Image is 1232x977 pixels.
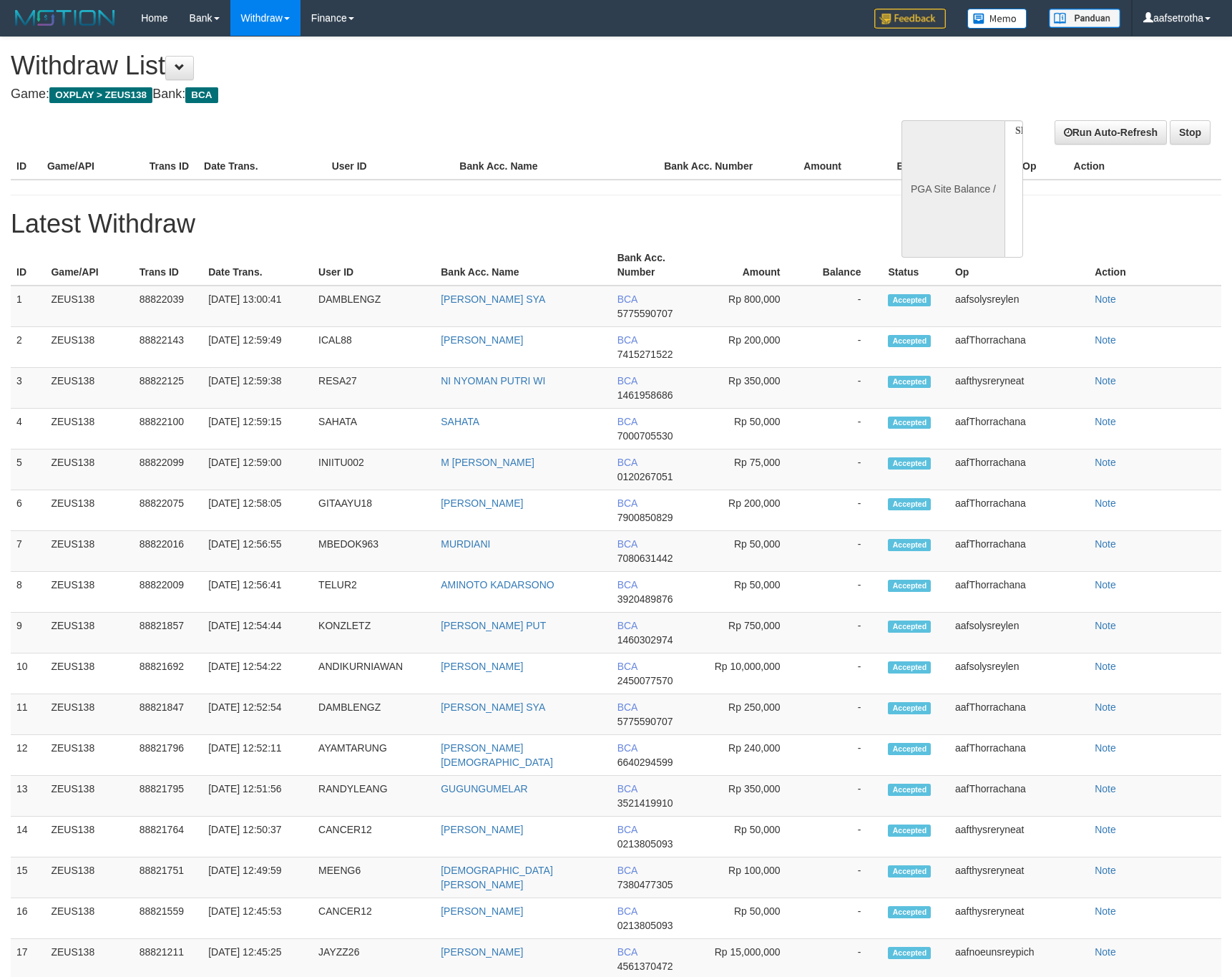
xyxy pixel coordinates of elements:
a: GUGUNGUMELAR [441,783,527,794]
a: Note [1095,457,1116,468]
td: ZEUS138 [45,898,133,939]
td: ZEUS138 [45,449,133,490]
span: 3521419910 [617,797,673,809]
td: aafthysreryneat [949,857,1089,898]
td: 88821796 [134,735,202,776]
td: AYAMTARUNG [313,735,435,776]
a: Note [1095,742,1116,754]
td: RANDYLEANG [313,776,435,817]
td: Rp 350,000 [700,368,802,409]
td: Rp 50,000 [700,409,802,449]
a: Note [1095,416,1116,427]
td: aafThorrachana [949,490,1089,531]
td: RESA27 [313,368,435,409]
span: 7380477305 [617,879,673,890]
td: [DATE] 12:51:56 [202,776,313,817]
td: SAHATA [313,409,435,449]
td: 88821795 [134,776,202,817]
td: Rp 200,000 [700,490,802,531]
a: Note [1095,946,1116,958]
span: 7415271522 [617,349,673,360]
th: Balance [863,153,957,180]
a: [DEMOGRAPHIC_DATA][PERSON_NAME] [441,865,553,890]
td: TELUR2 [313,572,435,613]
td: 8 [11,572,45,613]
a: Note [1095,661,1116,672]
a: NI NYOMAN PUTRI WI [441,375,545,387]
th: ID [11,245,45,286]
td: ANDIKURNIAWAN [313,653,435,694]
span: BCA [617,497,637,509]
th: Game/API [45,245,133,286]
th: Trans ID [134,245,202,286]
td: aafThorrachana [949,409,1089,449]
th: Action [1068,153,1221,180]
td: - [802,490,883,531]
td: Rp 240,000 [700,735,802,776]
span: Accepted [888,335,931,347]
td: 2 [11,327,45,368]
td: - [802,857,883,898]
span: 7900850829 [617,512,673,523]
a: [PERSON_NAME] [441,946,523,958]
th: Bank Acc. Number [658,153,761,180]
span: Accepted [888,947,931,959]
h1: Withdraw List [11,52,807,80]
a: [PERSON_NAME][DEMOGRAPHIC_DATA] [441,742,553,768]
td: 88822143 [134,327,202,368]
td: ZEUS138 [45,857,133,898]
a: [PERSON_NAME] [441,905,523,917]
td: 1 [11,286,45,327]
img: Button%20Memo.svg [967,9,1027,29]
a: Note [1095,293,1116,305]
span: 5775590707 [617,716,673,727]
span: 6640294599 [617,757,673,768]
td: aafthysreryneat [949,898,1089,939]
a: Note [1095,579,1116,590]
a: [PERSON_NAME] [441,661,523,672]
a: [PERSON_NAME] [441,334,523,346]
td: - [802,653,883,694]
td: [DATE] 12:56:41 [202,572,313,613]
td: KONZLETZ [313,613,435,653]
h4: Game: Bank: [11,87,807,102]
td: aafsolysreylen [949,613,1089,653]
img: Feedback.jpg [874,9,946,29]
td: [DATE] 12:52:54 [202,694,313,735]
td: aafthysreryneat [949,368,1089,409]
span: BCA [617,620,637,631]
a: Note [1095,497,1116,509]
td: [DATE] 12:58:05 [202,490,313,531]
td: - [802,409,883,449]
td: ICAL88 [313,327,435,368]
td: MEENG6 [313,857,435,898]
span: BCA [617,742,637,754]
span: 5775590707 [617,308,673,319]
td: 88821692 [134,653,202,694]
td: INIITU002 [313,449,435,490]
td: ZEUS138 [45,327,133,368]
a: MURDIANI [441,538,490,550]
a: Stop [1170,120,1211,145]
th: Bank Acc. Name [435,245,611,286]
th: Game/API [41,153,144,180]
td: aafthysreryneat [949,817,1089,857]
span: 0120267051 [617,471,673,482]
td: 4 [11,409,45,449]
td: 15 [11,857,45,898]
span: BCA [617,946,637,958]
span: BCA [617,375,637,387]
a: SAHATA [441,416,479,427]
span: Accepted [888,498,931,510]
td: - [802,735,883,776]
span: BCA [617,457,637,468]
td: GITAAYU18 [313,490,435,531]
span: 7080631442 [617,553,673,564]
td: 88821857 [134,613,202,653]
td: Rp 350,000 [700,776,802,817]
th: ID [11,153,41,180]
td: aafThorrachana [949,327,1089,368]
td: 88822039 [134,286,202,327]
span: BCA [617,824,637,835]
td: - [802,531,883,572]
